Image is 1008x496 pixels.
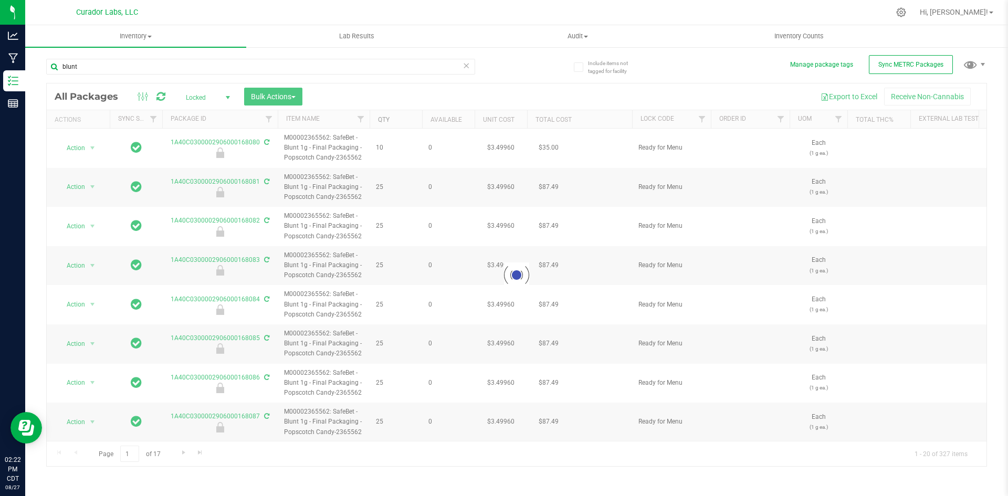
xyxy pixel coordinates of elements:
div: Manage settings [895,7,908,17]
span: Include items not tagged for facility [588,59,640,75]
inline-svg: Reports [8,98,18,109]
input: Search Package ID, Item Name, SKU, Lot or Part Number... [46,59,475,75]
span: Audit [468,31,688,41]
span: Sync METRC Packages [878,61,943,68]
p: 02:22 PM CDT [5,455,20,483]
a: Inventory Counts [689,25,910,47]
inline-svg: Manufacturing [8,53,18,64]
span: Curador Labs, LLC [76,8,138,17]
span: Lab Results [325,31,388,41]
a: Lab Results [246,25,467,47]
a: Inventory [25,25,246,47]
inline-svg: Inventory [8,76,18,86]
p: 08/27 [5,483,20,491]
span: Hi, [PERSON_NAME]! [920,8,988,16]
button: Manage package tags [790,60,853,69]
a: Audit [467,25,688,47]
span: Inventory [25,31,246,41]
button: Sync METRC Packages [869,55,953,74]
inline-svg: Analytics [8,30,18,41]
span: Inventory Counts [760,31,838,41]
iframe: Resource center [10,412,42,444]
span: Clear [463,59,470,72]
